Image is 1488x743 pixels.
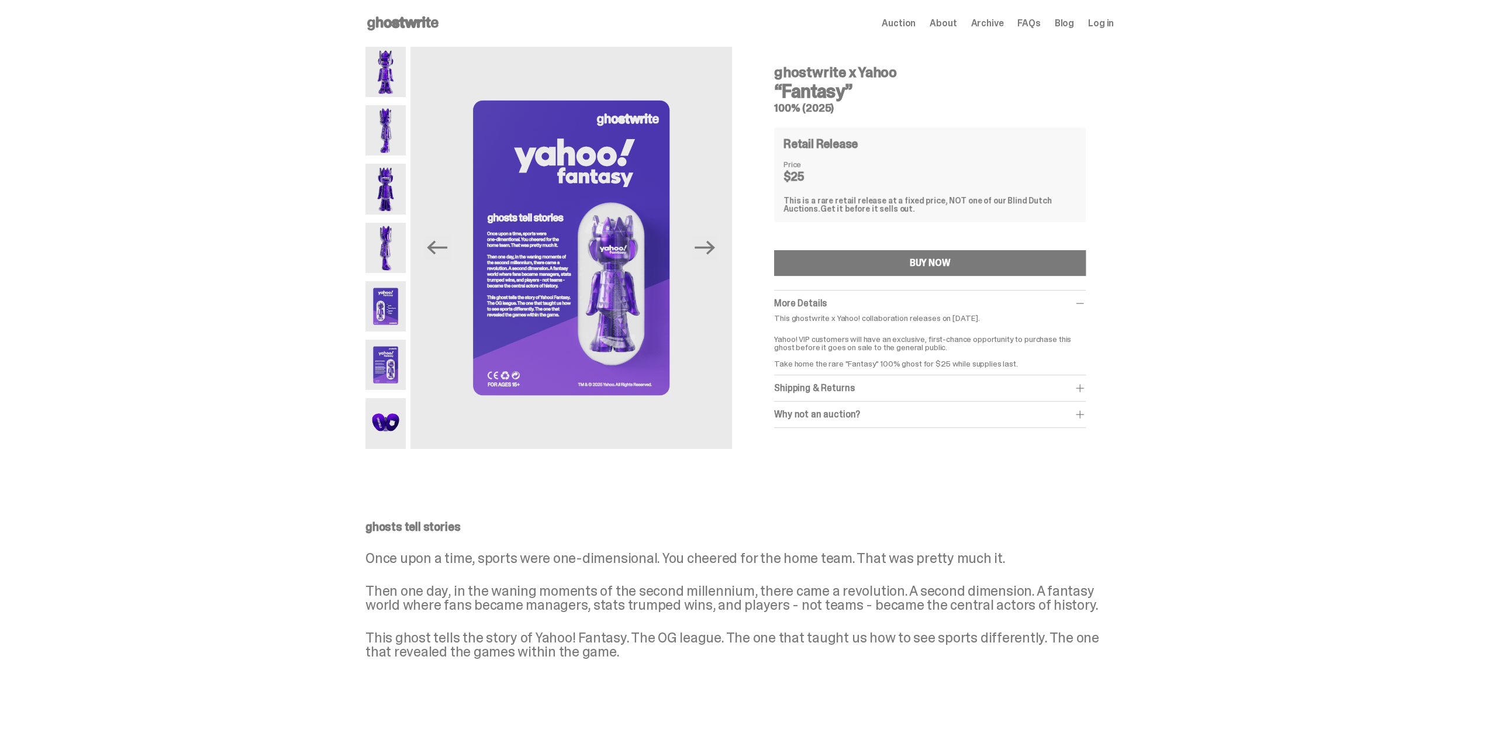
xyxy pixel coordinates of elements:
[783,160,842,168] dt: Price
[424,235,450,261] button: Previous
[774,382,1086,394] div: Shipping & Returns
[365,47,406,97] img: Yahoo-HG---1.png
[365,105,406,155] img: Yahoo-HG---2.png
[365,164,406,214] img: Yahoo-HG---3.png
[783,171,842,182] dd: $25
[365,398,406,448] img: Yahoo-HG---7.png
[783,138,858,150] h4: Retail Release
[971,19,1003,28] a: Archive
[692,235,718,261] button: Next
[1055,19,1074,28] a: Blog
[882,19,916,28] a: Auction
[365,281,406,331] img: Yahoo-HG---5.png
[774,297,827,309] span: More Details
[774,250,1086,276] button: BUY NOW
[774,65,1086,80] h4: ghostwrite x Yahoo
[410,47,732,449] img: Yahoo-HG---6.png
[820,203,915,214] span: Get it before it sells out.
[774,82,1086,101] h3: “Fantasy”
[930,19,957,28] a: About
[1017,19,1040,28] a: FAQs
[365,223,406,273] img: Yahoo-HG---4.png
[774,103,1086,113] h5: 100% (2025)
[774,314,1086,322] p: This ghostwrite x Yahoo! collaboration releases on [DATE].
[774,409,1086,420] div: Why not an auction?
[365,340,406,390] img: Yahoo-HG---6.png
[910,258,951,268] div: BUY NOW
[365,551,1114,565] p: Once upon a time, sports were one-dimensional. You cheered for the home team. That was pretty muc...
[365,521,1114,533] p: ghosts tell stories
[365,584,1114,612] p: Then one day, in the waning moments of the second millennium, there came a revolution. A second d...
[774,327,1086,368] p: Yahoo! VIP customers will have an exclusive, first-chance opportunity to purchase this ghost befo...
[1088,19,1114,28] a: Log in
[783,196,1076,213] div: This is a rare retail release at a fixed price, NOT one of our Blind Dutch Auctions.
[365,631,1114,659] p: This ghost tells the story of Yahoo! Fantasy. The OG league. The one that taught us how to see sp...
